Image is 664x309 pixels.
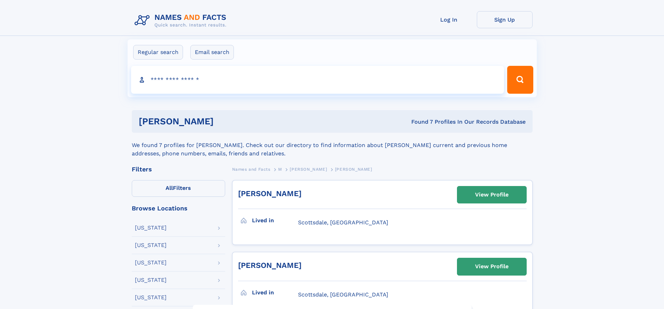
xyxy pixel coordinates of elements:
[312,118,526,126] div: Found 7 Profiles In Our Records Database
[475,258,509,275] div: View Profile
[298,291,388,298] span: Scottsdale, [GEOGRAPHIC_DATA]
[252,215,298,226] h3: Lived in
[298,219,388,226] span: Scottsdale, [GEOGRAPHIC_DATA]
[132,205,225,211] div: Browse Locations
[135,295,167,300] div: [US_STATE]
[290,165,327,173] a: [PERSON_NAME]
[132,166,225,172] div: Filters
[131,66,504,94] input: search input
[290,167,327,172] span: [PERSON_NAME]
[132,133,533,158] div: We found 7 profiles for [PERSON_NAME]. Check out our directory to find information about [PERSON_...
[457,258,526,275] a: View Profile
[507,66,533,94] button: Search Button
[238,261,302,270] a: [PERSON_NAME]
[135,277,167,283] div: [US_STATE]
[132,180,225,197] label: Filters
[475,187,509,203] div: View Profile
[335,167,372,172] span: [PERSON_NAME]
[457,186,526,203] a: View Profile
[278,167,282,172] span: M
[135,242,167,248] div: [US_STATE]
[421,11,477,28] a: Log In
[135,225,167,231] div: [US_STATE]
[132,11,232,30] img: Logo Names and Facts
[133,45,183,60] label: Regular search
[166,185,173,191] span: All
[238,189,302,198] a: [PERSON_NAME]
[135,260,167,265] div: [US_STATE]
[190,45,234,60] label: Email search
[278,165,282,173] a: M
[232,165,270,173] a: Names and Facts
[477,11,533,28] a: Sign Up
[252,287,298,299] h3: Lived in
[139,117,313,126] h1: [PERSON_NAME]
